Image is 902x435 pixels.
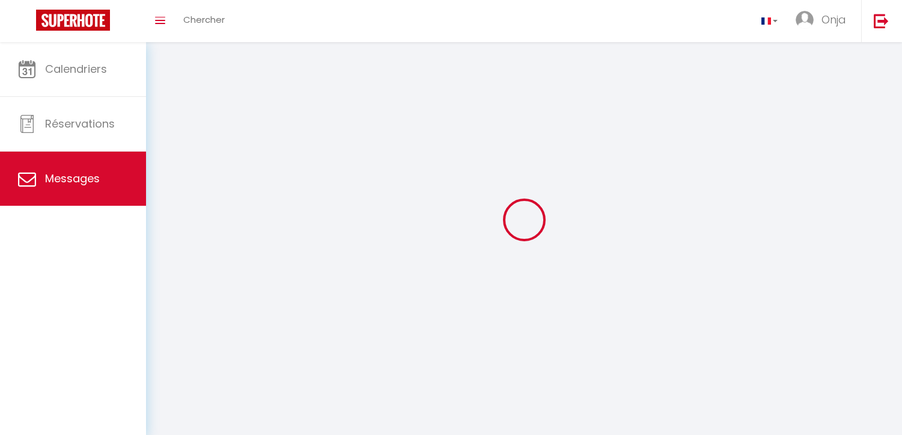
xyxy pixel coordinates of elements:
[796,11,814,29] img: ...
[45,116,115,131] span: Réservations
[183,13,225,26] span: Chercher
[45,171,100,186] span: Messages
[36,10,110,31] img: Super Booking
[821,12,846,27] span: Onja
[45,61,107,76] span: Calendriers
[874,13,889,28] img: logout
